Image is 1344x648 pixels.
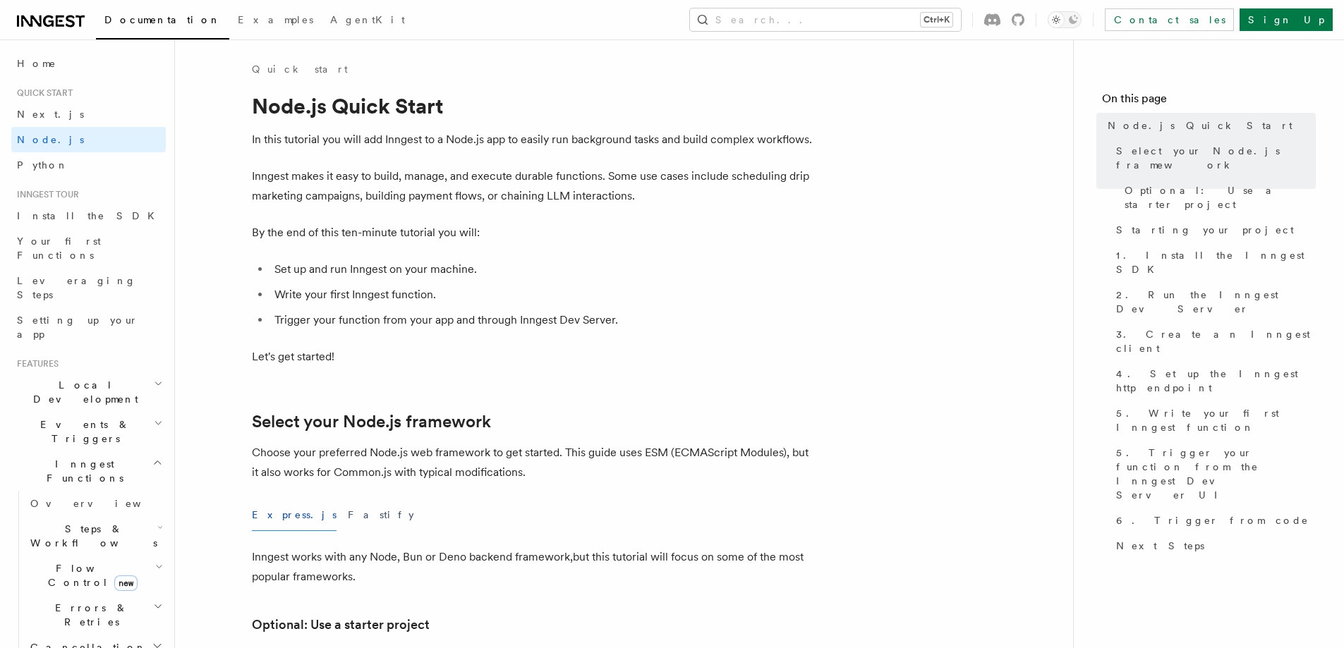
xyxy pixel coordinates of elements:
p: Choose your preferred Node.js web framework to get started. This guide uses ESM (ECMAScript Modul... [252,443,816,482]
span: Home [17,56,56,71]
span: Your first Functions [17,236,101,261]
p: By the end of this ten-minute tutorial you will: [252,223,816,243]
a: AgentKit [322,4,413,38]
button: Toggle dark mode [1048,11,1082,28]
button: Inngest Functions [11,451,166,491]
a: Install the SDK [11,203,166,228]
a: 3. Create an Inngest client [1110,322,1316,361]
a: Leveraging Steps [11,268,166,307]
button: Fastify [348,499,414,531]
a: Select your Node.js framework [1110,138,1316,178]
kbd: Ctrl+K [921,13,952,27]
a: 5. Trigger your function from the Inngest Dev Server UI [1110,440,1316,508]
button: Errors & Retries [25,595,166,635]
span: 6. Trigger from code [1116,513,1309,527]
span: 2. Run the Inngest Dev Server [1116,288,1316,316]
button: Local Development [11,372,166,412]
button: Search...Ctrl+K [690,8,961,31]
span: Next Steps [1116,539,1204,553]
a: Contact sales [1105,8,1234,31]
span: 1. Install the Inngest SDK [1116,248,1316,276]
span: Steps & Workflows [25,522,157,550]
a: Sign Up [1240,8,1333,31]
a: Select your Node.js framework [252,412,491,432]
span: Errors & Retries [25,601,153,629]
span: Select your Node.js framework [1116,144,1316,172]
span: Next.js [17,109,84,120]
a: Quick start [252,62,348,76]
span: Inngest tour [11,189,79,200]
a: Optional: Use a starter project [252,615,430,635]
span: Node.js [17,134,84,145]
span: Setting up your app [17,314,138,340]
a: Next Steps [1110,533,1316,558]
a: Node.js [11,127,166,152]
span: Node.js Quick Start [1108,118,1292,133]
span: Examples [238,14,313,25]
span: new [114,575,138,591]
span: Install the SDK [17,210,163,221]
a: Next.js [11,102,166,127]
a: Optional: Use a starter project [1119,178,1316,217]
a: Overview [25,491,166,516]
span: Events & Triggers [11,417,154,446]
a: Your first Functions [11,228,166,268]
h4: On this page [1102,90,1316,113]
span: Python [17,159,68,171]
span: Overview [30,498,176,509]
p: In this tutorial you will add Inngest to a Node.js app to easily run background tasks and build c... [252,130,816,149]
li: Write your first Inngest function. [270,285,816,305]
span: Leveraging Steps [17,275,136,300]
a: Node.js Quick Start [1102,113,1316,138]
a: Home [11,51,166,76]
span: Starting your project [1116,223,1294,237]
span: 3. Create an Inngest client [1116,327,1316,355]
a: Python [11,152,166,178]
span: Quick start [11,87,73,99]
span: 5. Trigger your function from the Inngest Dev Server UI [1116,446,1316,502]
a: Starting your project [1110,217,1316,243]
a: Setting up your app [11,307,166,347]
a: Examples [229,4,322,38]
span: Flow Control [25,561,155,589]
span: 4. Set up the Inngest http endpoint [1116,367,1316,395]
p: Let's get started! [252,347,816,367]
a: 5. Write your first Inngest function [1110,401,1316,440]
button: Steps & Workflows [25,516,166,556]
span: Local Development [11,378,154,406]
h1: Node.js Quick Start [252,93,816,118]
a: 6. Trigger from code [1110,508,1316,533]
span: Features [11,358,59,369]
span: Documentation [104,14,221,25]
span: 5. Write your first Inngest function [1116,406,1316,434]
p: Inngest works with any Node, Bun or Deno backend framework,but this tutorial will focus on some o... [252,547,816,587]
a: 2. Run the Inngest Dev Server [1110,282,1316,322]
button: Flow Controlnew [25,556,166,595]
p: Inngest makes it easy to build, manage, and execute durable functions. Some use cases include sch... [252,166,816,206]
span: AgentKit [330,14,405,25]
a: Documentation [96,4,229,39]
a: 1. Install the Inngest SDK [1110,243,1316,282]
button: Events & Triggers [11,412,166,451]
a: 4. Set up the Inngest http endpoint [1110,361,1316,401]
li: Trigger your function from your app and through Inngest Dev Server. [270,310,816,330]
span: Inngest Functions [11,457,152,485]
li: Set up and run Inngest on your machine. [270,259,816,279]
button: Express.js [252,499,337,531]
span: Optional: Use a starter project [1125,183,1316,212]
